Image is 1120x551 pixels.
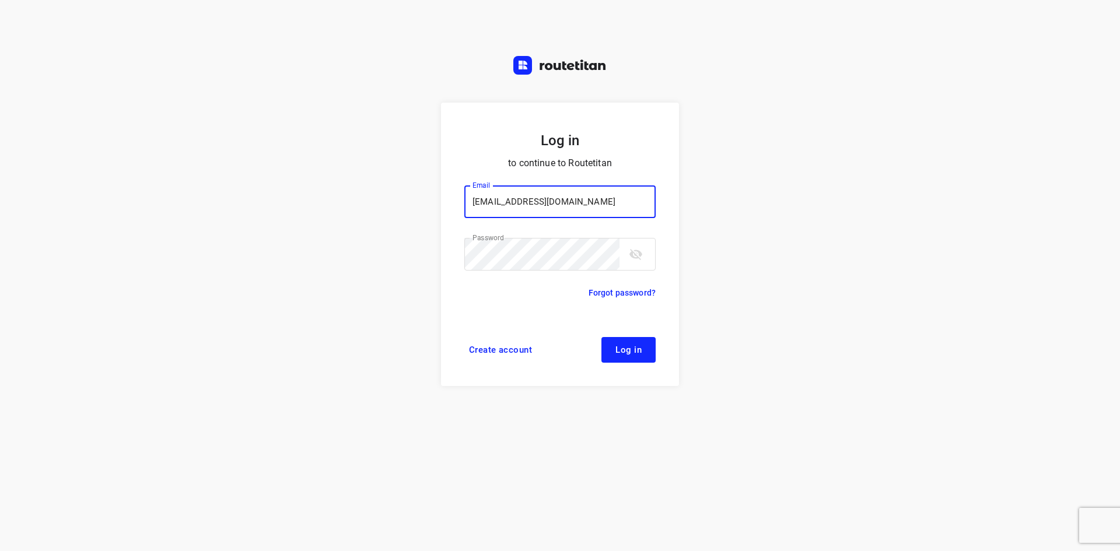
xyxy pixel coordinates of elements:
[464,131,656,150] h5: Log in
[601,337,656,363] button: Log in
[464,155,656,171] p: to continue to Routetitan
[615,345,642,355] span: Log in
[589,286,656,300] a: Forgot password?
[513,56,607,78] a: Routetitan
[624,243,647,266] button: toggle password visibility
[469,345,532,355] span: Create account
[464,337,537,363] a: Create account
[513,56,607,75] img: Routetitan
